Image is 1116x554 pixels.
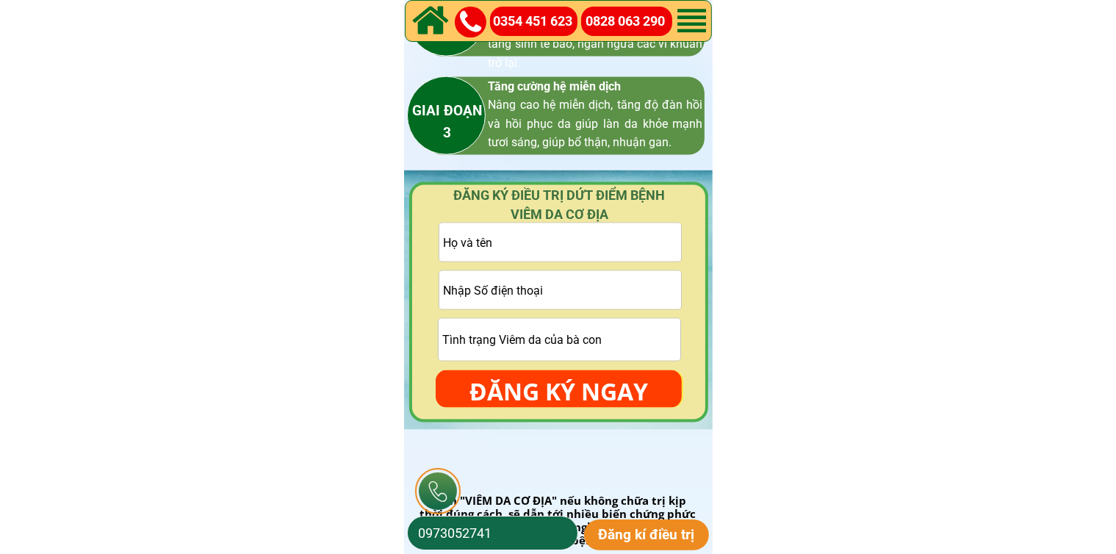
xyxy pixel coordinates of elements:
input: Họ và tên [439,223,681,262]
h4: ĐĂNG KÝ ĐIỀU TRỊ DỨT ĐIỂM BỆNH VIÊM DA CƠ ĐỊA [433,186,687,223]
a: 0354 451 623 [493,11,580,32]
p: Đăng kí điều trị [584,519,710,550]
h3: Tăng cường hệ miễn dịch [489,77,703,152]
span: Nâng cao hệ miễn dịch, tăng độ đàn hồi và hồi phục da giúp làn da khỏe mạnh tươi sáng, giúp bổ th... [489,98,703,149]
h3: GIAI ĐOẠN 3 [374,100,521,145]
input: Tình trạng Viêm da của bà con [439,319,680,361]
p: ĐĂNG KÝ NGAY [436,370,682,413]
input: Vui lòng nhập ĐÚNG SỐ ĐIỆN THOẠI [439,271,681,309]
input: Số điện thoại [414,517,571,550]
a: 0828 063 290 [586,11,673,32]
div: Bệnh "VIÊM DA CƠ ĐỊA" nếu không chữa trị kịp thời đúng cách, sẽ dẫn tới nhiều biến chứng phức tạp... [417,494,699,547]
